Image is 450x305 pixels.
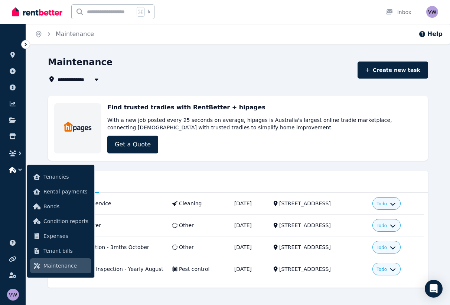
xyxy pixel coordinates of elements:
h3: Find trusted tradies with RentBetter + hipages [107,103,265,112]
p: With a new job posted every 25 seconds on average, hipages is Australia's largest online tradie m... [107,116,422,131]
span: Condition reports [43,217,88,226]
span: Rental payments [43,187,88,196]
div: Pest control [179,265,209,273]
div: Routine Inspection - 3mths October [57,243,163,251]
a: Rental payments [30,184,91,199]
h1: Maintenance [48,56,112,68]
div: Other [179,243,194,251]
nav: Tabs [55,179,421,193]
button: Todo [377,245,396,251]
td: [DATE] [230,215,270,236]
div: [STREET_ADDRESS] [279,222,363,229]
button: Todo [377,266,396,272]
td: [DATE] [230,258,270,280]
td: [DATE] [230,236,270,258]
button: Help [418,30,443,39]
img: Victoria Whitbread [7,289,19,301]
td: [DATE] [230,193,270,215]
div: On-charge Water [57,222,163,229]
div: Termite & Pest Inspection - Yearly August [57,265,163,273]
a: Tenancies [30,169,91,184]
button: Todo [377,201,396,207]
div: [STREET_ADDRESS] [279,243,363,251]
div: [STREET_ADDRESS] [279,200,363,207]
span: Todo [377,223,387,229]
img: RentBetter [12,6,62,17]
a: Maintenance [56,30,94,37]
div: Cleaning [179,200,202,207]
div: Other [179,222,194,229]
span: Todo [377,245,387,251]
button: Create new task [358,62,428,79]
span: Todo [377,266,387,272]
div: [STREET_ADDRESS] [279,265,363,273]
button: Todo [377,223,396,229]
span: k [148,9,150,15]
a: Expenses [30,229,91,243]
a: Maintenance [30,258,91,273]
a: Tenant bills [30,243,91,258]
span: Tenancies [43,172,88,181]
div: Yearly Aircon Service [57,200,163,207]
a: Bonds [30,199,91,214]
span: Bonds [43,202,88,211]
div: Inbox [385,9,411,16]
span: Expenses [43,232,88,241]
nav: Breadcrumb [26,24,103,44]
div: Open Intercom Messenger [425,280,443,298]
img: Victoria Whitbread [426,6,438,18]
span: Maintenance [43,261,88,270]
span: Todo [377,201,387,207]
a: Get a Quote [107,136,158,153]
a: Condition reports [30,214,91,229]
img: Trades & Maintenance [63,120,92,134]
span: Tenant bills [43,246,88,255]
